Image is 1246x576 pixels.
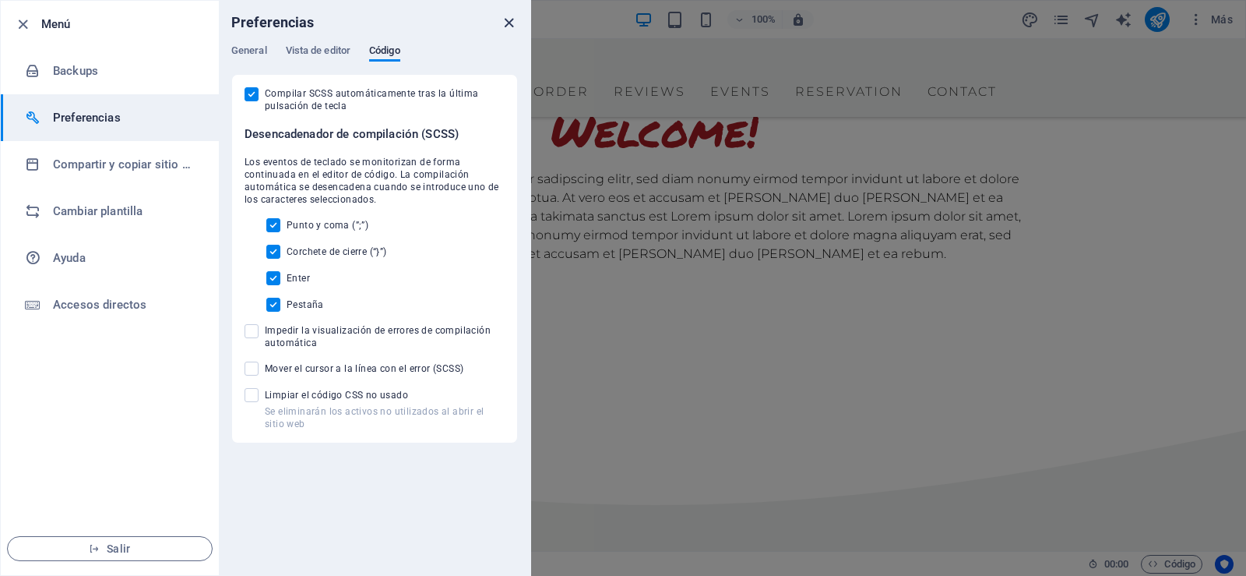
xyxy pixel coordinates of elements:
span: Vista de editor [286,41,350,63]
span: General [231,41,267,63]
h6: Backups [53,62,197,80]
span: Mover el cursor a la línea con el error (SCSS) [265,362,463,375]
p: Se eliminarán los activos no utilizados al abrir el sitio web [265,405,505,430]
h6: Accesos directos [53,295,197,314]
h6: Preferencias [53,108,197,127]
span: Impedir la visualización de errores de compilación automática [265,324,505,349]
h6: Preferencias [231,13,315,32]
span: Enter [287,272,310,284]
span: Los eventos de teclado se monitorizan de forma continuada en el editor de código. La compilación ... [245,156,505,206]
span: Corchete de cierre (“}”) [287,246,387,258]
h6: Compartir y copiar sitio web [53,155,197,174]
button: close [499,13,518,32]
span: Punto y coma (”;”) [287,219,368,231]
span: Limpiar el código CSS no usado [265,389,505,401]
h6: Ayuda [53,249,197,267]
div: Preferencias [231,44,518,74]
span: Salir [20,542,199,555]
span: Pestaña [287,299,324,311]
span: Compilar SCSS automáticamente tras la última pulsación de tecla [265,87,505,112]
h6: Cambiar plantilla [53,202,197,221]
span: Código [369,41,400,63]
h6: Menú [41,15,206,34]
h6: Desencadenador de compilación (SCSS) [245,125,505,143]
button: Salir [7,536,213,561]
a: Ayuda [1,235,219,281]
